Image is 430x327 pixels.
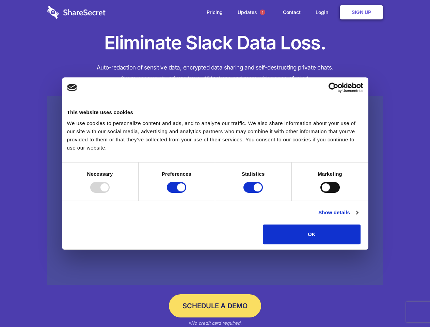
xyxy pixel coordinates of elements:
strong: Statistics [242,171,265,177]
h4: Auto-redaction of sensitive data, encrypted data sharing and self-destructing private chats. Shar... [47,62,383,84]
button: OK [263,224,361,244]
strong: Preferences [162,171,191,177]
a: Usercentrics Cookiebot - opens in a new window [304,82,363,93]
em: *No credit card required. [188,320,242,326]
a: Show details [318,208,358,217]
h1: Eliminate Slack Data Loss. [47,31,383,55]
a: Pricing [200,2,229,23]
a: Sign Up [340,5,383,19]
span: 1 [260,10,265,15]
div: We use cookies to personalize content and ads, and to analyze our traffic. We also share informat... [67,119,363,152]
a: Schedule a Demo [169,294,261,317]
a: Wistia video thumbnail [47,96,383,285]
img: logo-wordmark-white-trans-d4663122ce5f474addd5e946df7df03e33cb6a1c49d2221995e7729f52c070b2.svg [47,6,106,19]
img: logo [67,84,77,91]
strong: Marketing [318,171,342,177]
a: Contact [276,2,307,23]
a: Login [309,2,338,23]
strong: Necessary [87,171,113,177]
div: This website uses cookies [67,108,363,116]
